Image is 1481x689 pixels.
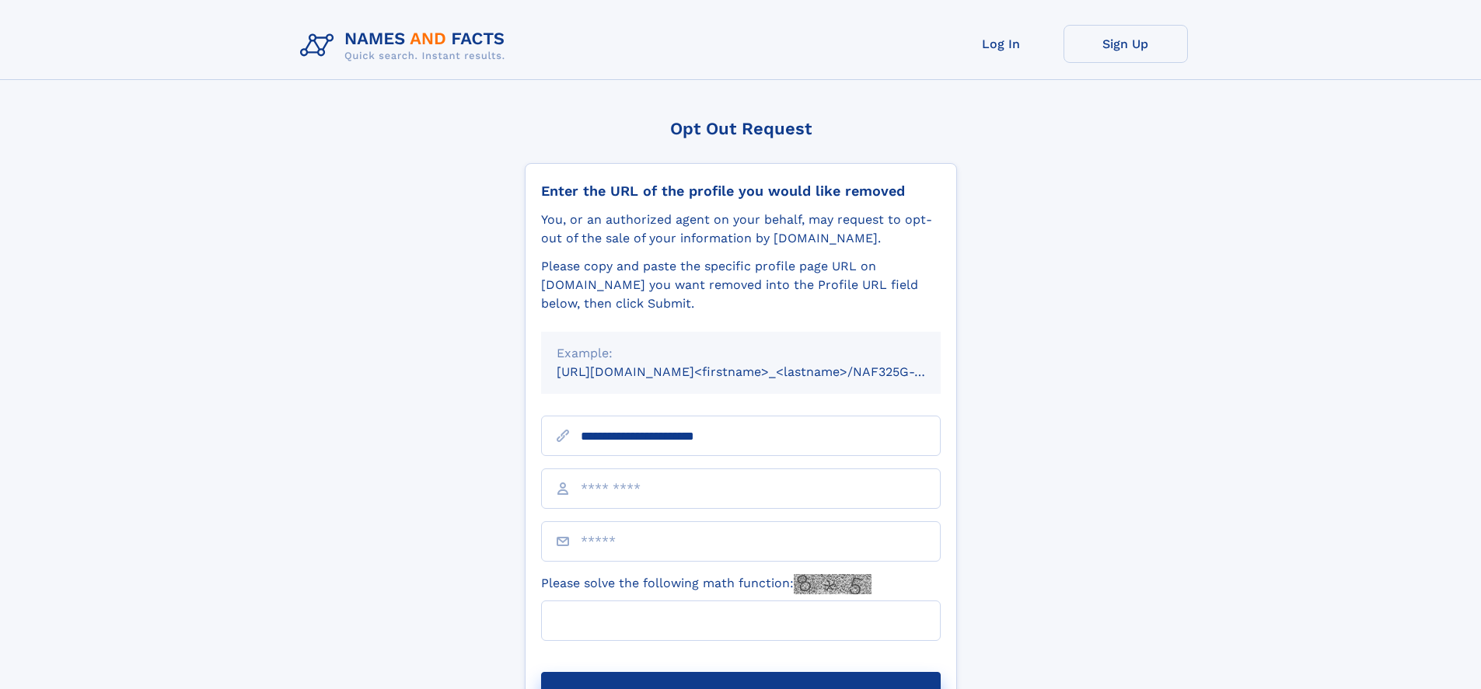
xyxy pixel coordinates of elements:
div: You, or an authorized agent on your behalf, may request to opt-out of the sale of your informatio... [541,211,941,248]
img: Logo Names and Facts [294,25,518,67]
a: Sign Up [1064,25,1188,63]
div: Opt Out Request [525,119,957,138]
div: Example: [557,344,925,363]
div: Enter the URL of the profile you would like removed [541,183,941,200]
a: Log In [939,25,1064,63]
label: Please solve the following math function: [541,574,871,594]
div: Please copy and paste the specific profile page URL on [DOMAIN_NAME] you want removed into the Pr... [541,257,941,313]
small: [URL][DOMAIN_NAME]<firstname>_<lastname>/NAF325G-xxxxxxxx [557,364,970,379]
